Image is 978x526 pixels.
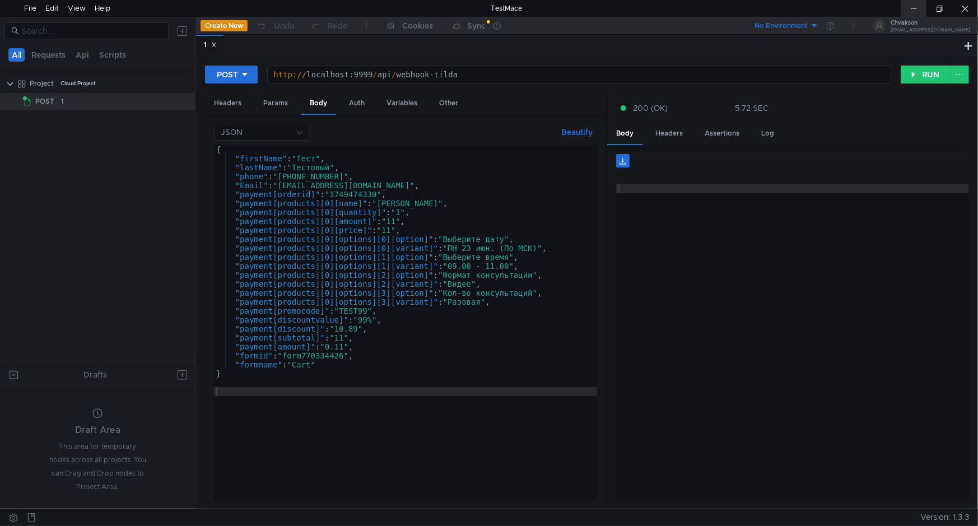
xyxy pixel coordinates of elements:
[696,123,748,144] div: Assertions
[8,48,25,62] button: All
[35,93,54,110] span: POST
[274,19,295,32] div: Undo
[205,93,250,114] div: Headers
[96,48,129,62] button: Scripts
[430,93,467,114] div: Other
[891,20,970,26] div: Chvakson
[557,125,597,139] button: Beautify
[901,66,951,83] button: RUN
[201,20,248,31] button: Create New
[60,75,96,92] div: Cloud Project
[84,368,108,381] div: Drafts
[467,22,486,30] div: Sync
[248,17,302,34] button: Undo
[891,28,970,32] div: [EMAIL_ADDRESS][DOMAIN_NAME]
[607,123,642,145] div: Body
[402,19,433,32] div: Cookies
[752,123,783,144] div: Log
[217,68,238,81] div: POST
[646,123,692,144] div: Headers
[30,75,54,92] div: Project
[254,93,297,114] div: Params
[61,93,64,110] div: 1
[741,17,819,35] button: No Environment
[755,21,808,31] div: No Environment
[302,17,355,34] button: Redo
[28,48,69,62] button: Requests
[340,93,374,114] div: Auth
[633,102,668,114] span: 200 (OK)
[735,103,769,113] div: 5.72 SEC
[205,66,258,83] button: POST
[378,93,426,114] div: Variables
[301,93,336,115] div: Body
[21,25,162,37] input: Search...
[920,509,969,525] span: Version: 1.3.3
[204,39,217,51] div: 1
[328,19,347,32] div: Redo
[72,48,92,62] button: Api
